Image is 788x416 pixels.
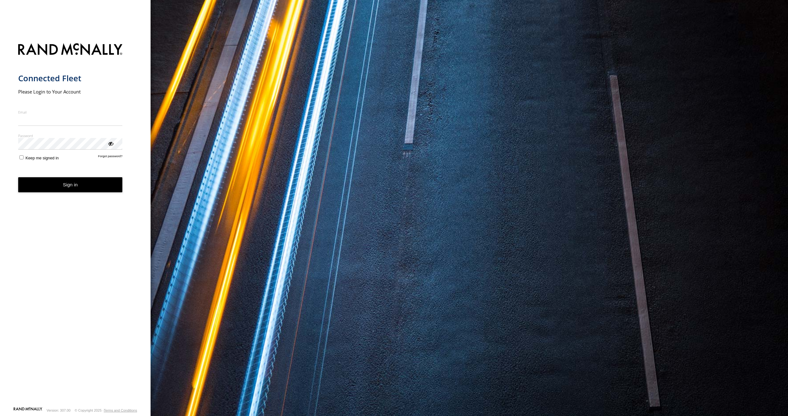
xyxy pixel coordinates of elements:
a: Visit our Website [13,407,42,413]
div: ViewPassword [107,140,114,147]
label: Password [18,133,123,138]
img: Rand McNally [18,42,123,58]
a: Forgot password? [98,154,123,160]
span: Keep me signed in [25,156,59,160]
h1: Connected Fleet [18,73,123,83]
form: main [18,40,133,407]
input: Keep me signed in [19,155,24,159]
button: Sign in [18,177,123,193]
div: Version: 307.00 [47,408,71,412]
h2: Please Login to Your Account [18,88,123,95]
a: Terms and Conditions [104,408,137,412]
label: Email [18,110,123,115]
div: © Copyright 2025 - [75,408,137,412]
